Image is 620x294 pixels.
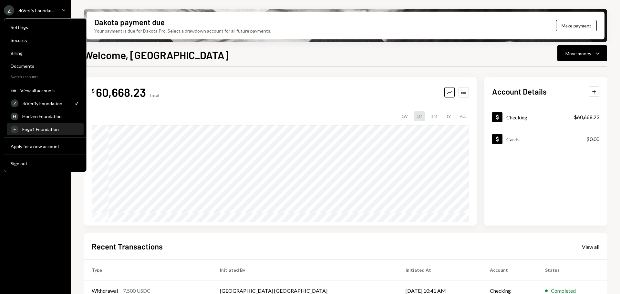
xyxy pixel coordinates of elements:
[92,87,95,94] div: $
[582,243,599,250] a: View all
[212,260,398,280] th: Initiated By
[484,128,607,150] a: Cards$0.00
[96,85,146,99] div: 60,668.23
[7,85,84,96] button: View all accounts
[11,25,80,30] div: Settings
[565,50,591,57] div: Move money
[22,127,80,132] div: Fogo1 Foundation
[11,63,80,69] div: Documents
[84,260,212,280] th: Type
[414,111,425,121] div: 1M
[11,99,18,107] div: Z
[11,113,18,120] div: H
[574,113,599,121] div: $60,668.23
[22,114,80,119] div: Horizen Foundation
[556,20,597,31] button: Make payment
[582,244,599,250] div: View all
[557,45,607,61] button: Move money
[94,17,165,27] div: Dakota payment due
[92,241,163,252] h2: Recent Transactions
[11,126,18,133] div: F
[149,93,159,98] div: Total
[84,48,229,61] h1: Welcome, [GEOGRAPHIC_DATA]
[11,37,80,43] div: Security
[11,50,80,56] div: Billing
[399,111,410,121] div: 1W
[7,158,84,169] button: Sign out
[537,260,607,280] th: Status
[7,34,84,46] a: Security
[444,111,453,121] div: 1Y
[457,111,469,121] div: ALL
[18,8,55,13] div: zkVerify Foundat...
[429,111,440,121] div: 3M
[7,21,84,33] a: Settings
[7,141,84,152] button: Apply for a new account
[586,135,599,143] div: $0.00
[506,136,520,142] div: Cards
[398,260,482,280] th: Initiated At
[22,101,69,106] div: zkVerify Foundation
[7,47,84,59] a: Billing
[11,144,80,149] div: Apply for a new account
[7,110,84,122] a: HHorizen Foundation
[20,88,80,93] div: View all accounts
[506,114,527,120] div: Checking
[4,73,86,79] div: Switch accounts
[482,260,537,280] th: Account
[11,161,80,166] div: Sign out
[94,27,271,34] div: Your payment is due for Dakota Pro. Select a drawdown account for all future payments.
[7,123,84,135] a: FFogo1 Foundation
[492,86,547,97] h2: Account Details
[484,106,607,128] a: Checking$60,668.23
[7,60,84,72] a: Documents
[4,5,14,15] div: Z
